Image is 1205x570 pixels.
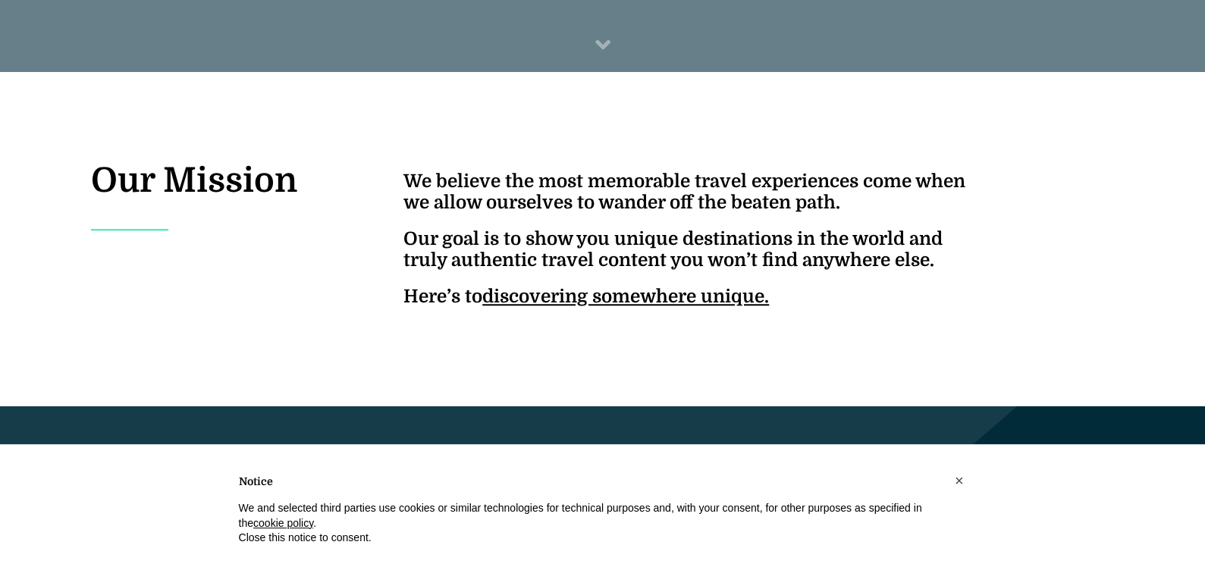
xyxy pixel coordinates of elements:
span: × [955,472,964,489]
h4: We believe the most memorable travel experiences come when we allow ourselves to wander off the b... [403,171,976,307]
button: Close this notice [947,468,971,493]
u: discovering somewhere unique. [482,286,769,307]
a: cookie policy [253,517,313,529]
h2: Our Mission [91,161,297,200]
h2: Notice [239,474,943,490]
p: Close this notice to consent. [239,531,943,546]
p: We and selected third parties use cookies or similar technologies for technical purposes and, wit... [239,501,943,531]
